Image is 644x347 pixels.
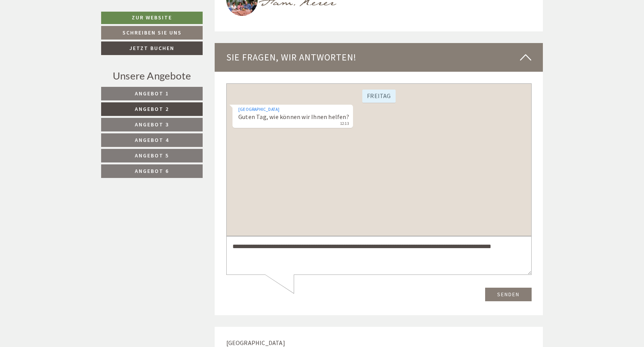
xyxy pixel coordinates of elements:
span: Angebot 6 [135,167,169,174]
a: Zur Website [101,12,203,24]
span: Angebot 2 [135,105,169,112]
small: 12:13 [12,38,123,43]
a: Jetzt buchen [101,41,203,55]
div: [GEOGRAPHIC_DATA] [12,23,123,29]
span: [GEOGRAPHIC_DATA] [226,339,285,347]
div: Guten Tag, wie können wir Ihnen helfen? [6,21,127,45]
a: Schreiben Sie uns [101,26,203,40]
span: Angebot 5 [135,152,169,159]
span: Angebot 3 [135,121,169,128]
span: Angebot 1 [135,90,169,97]
button: Senden [259,204,305,218]
div: Sie fragen, wir antworten! [215,43,543,72]
span: Angebot 4 [135,136,169,143]
div: Freitag [136,6,169,19]
div: Unsere Angebote [101,69,203,83]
